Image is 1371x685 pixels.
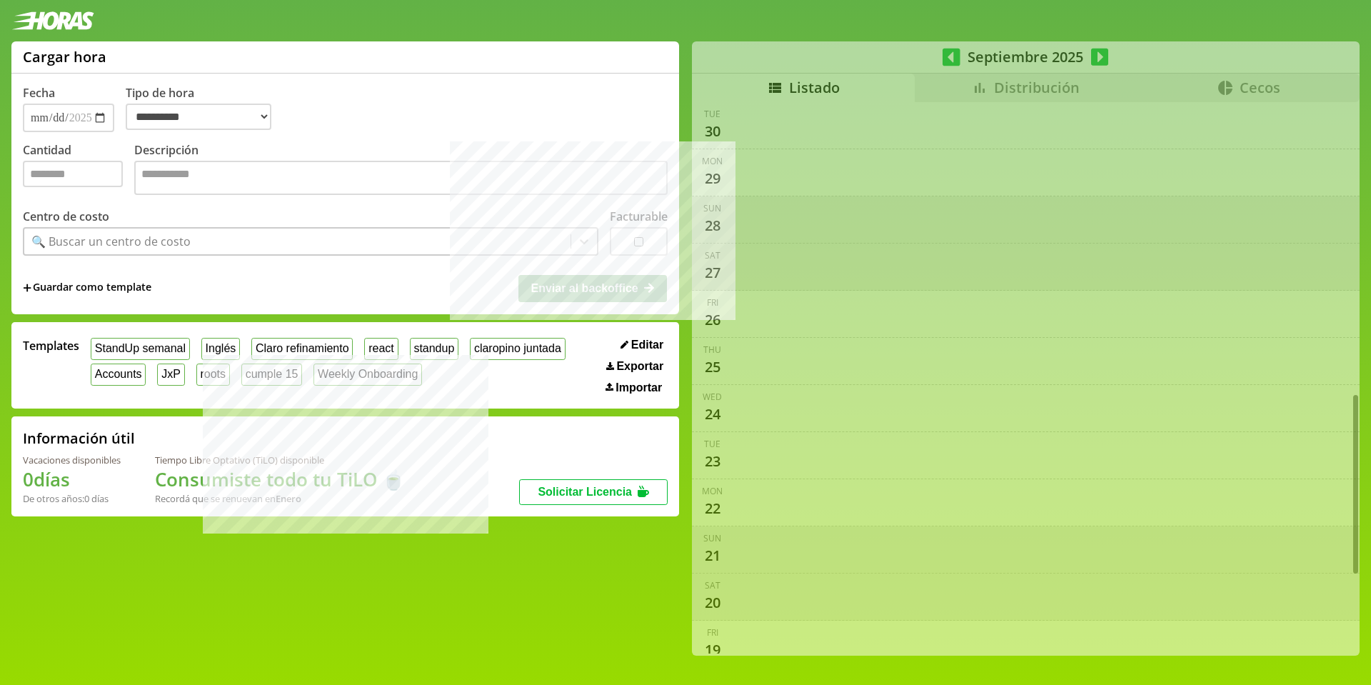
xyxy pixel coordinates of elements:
[23,454,121,466] div: Vacaciones disponibles
[251,338,353,360] button: Claro refinamiento
[631,339,663,351] span: Editar
[602,359,668,374] button: Exportar
[410,338,459,360] button: standup
[23,492,121,505] div: De otros años: 0 días
[241,364,302,386] button: cumple 15
[23,280,151,296] span: +Guardar como template
[157,364,184,386] button: JxP
[126,104,271,130] select: Tipo de hora
[364,338,398,360] button: react
[616,360,663,373] span: Exportar
[519,479,668,505] button: Solicitar Licencia
[155,466,405,492] h1: Consumiste todo tu TiLO 🍵
[23,47,106,66] h1: Cargar hora
[196,364,230,386] button: roots
[538,486,632,498] span: Solicitar Licencia
[126,85,283,132] label: Tipo de hora
[11,11,94,30] img: logotipo
[134,142,668,199] label: Descripción
[155,454,405,466] div: Tiempo Libre Optativo (TiLO) disponible
[134,161,668,195] textarea: Descripción
[201,338,240,360] button: Inglés
[23,161,123,187] input: Cantidad
[91,364,146,386] button: Accounts
[23,429,135,448] h2: Información útil
[23,466,121,492] h1: 0 días
[276,492,301,505] b: Enero
[610,209,668,224] label: Facturable
[91,338,190,360] button: StandUp semanal
[23,85,55,101] label: Fecha
[31,234,191,249] div: 🔍 Buscar un centro de costo
[470,338,565,360] button: claropino juntada
[313,364,422,386] button: Weekly Onboarding
[23,209,109,224] label: Centro de costo
[23,280,31,296] span: +
[616,381,662,394] span: Importar
[616,338,668,352] button: Editar
[23,338,79,354] span: Templates
[155,492,405,505] div: Recordá que se renuevan en
[23,142,134,199] label: Cantidad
